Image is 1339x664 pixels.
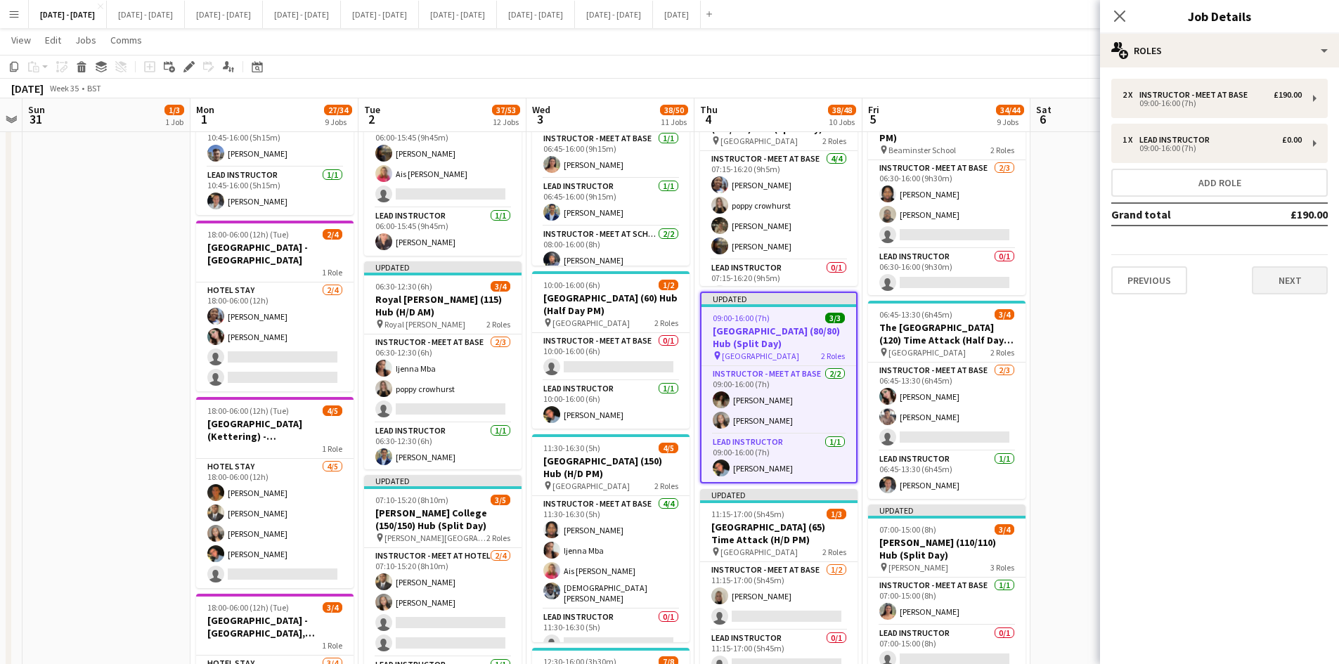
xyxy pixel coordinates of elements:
[1034,111,1052,127] span: 6
[1123,145,1302,152] div: 09:00-16:00 (7h)
[196,241,354,266] h3: [GEOGRAPHIC_DATA] - [GEOGRAPHIC_DATA]
[39,31,67,49] a: Edit
[532,58,690,266] app-job-card: Updated06:45-16:00 (9h15m)4/4[PERSON_NAME][GEOGRAPHIC_DATA] Girls (120/120) Hub (Split Day) [PERS...
[1123,100,1302,107] div: 09:00-16:00 (7h)
[1123,90,1139,100] div: 2 x
[829,117,855,127] div: 10 Jobs
[196,282,354,391] app-card-role: Hotel Stay2/418:00-06:00 (12h)[PERSON_NAME][PERSON_NAME]
[543,443,600,453] span: 11:30-16:30 (5h)
[532,609,690,657] app-card-role: Lead Instructor0/111:30-16:30 (5h)
[654,318,678,328] span: 2 Roles
[995,524,1014,535] span: 3/4
[700,521,858,546] h3: [GEOGRAPHIC_DATA] (65) Time Attack (H/D PM)
[196,103,214,116] span: Mon
[324,105,352,115] span: 27/34
[659,280,678,290] span: 1/2
[497,1,575,28] button: [DATE] - [DATE]
[868,249,1026,297] app-card-role: Lead Instructor0/106:30-16:00 (9h30m)
[532,131,690,178] app-card-role: Instructor - Meet at Base1/106:45-16:00 (9h15m)[PERSON_NAME]
[196,119,354,167] app-card-role: Instructor - Meet at Base1/110:45-16:00 (5h15m)[PERSON_NAME]
[341,1,419,28] button: [DATE] - [DATE]
[653,1,701,28] button: [DATE]
[105,31,148,49] a: Comms
[107,1,185,28] button: [DATE] - [DATE]
[532,292,690,317] h3: [GEOGRAPHIC_DATA] (60) Hub (Half Day PM)
[868,103,879,116] span: Fri
[661,117,687,127] div: 11 Jobs
[263,1,341,28] button: [DATE] - [DATE]
[654,481,678,491] span: 2 Roles
[323,229,342,240] span: 2/4
[700,489,858,500] div: Updated
[700,78,858,286] div: Updated07:15-16:20 (9h5m)4/5The Worthgate School (150/150) Hub (Split Day) [GEOGRAPHIC_DATA]2 Rol...
[530,111,550,127] span: 3
[28,103,45,116] span: Sun
[196,397,354,588] app-job-card: 18:00-06:00 (12h) (Tue)4/5[GEOGRAPHIC_DATA] (Kettering) - [PERSON_NAME][GEOGRAPHIC_DATA]1 RoleHot...
[375,495,448,505] span: 07:10-15:20 (8h10m)
[532,434,690,642] div: 11:30-16:30 (5h)4/5[GEOGRAPHIC_DATA] (150) Hub (H/D PM) [GEOGRAPHIC_DATA]2 RolesInstructor - Meet...
[165,117,183,127] div: 1 Job
[1100,34,1339,67] div: Roles
[196,221,354,391] app-job-card: 18:00-06:00 (12h) (Tue)2/4[GEOGRAPHIC_DATA] - [GEOGRAPHIC_DATA]1 RoleHotel Stay2/418:00-06:00 (12...
[868,578,1026,625] app-card-role: Instructor - Meet at Base1/107:00-15:00 (8h)[PERSON_NAME]
[486,319,510,330] span: 2 Roles
[701,325,856,350] h3: [GEOGRAPHIC_DATA] (80/80) Hub (Split Day)
[1111,169,1328,197] button: Add role
[868,363,1026,451] app-card-role: Instructor - Meet at Base2/306:45-13:30 (6h45m)[PERSON_NAME][PERSON_NAME]
[362,111,380,127] span: 2
[868,451,1026,499] app-card-role: Lead Instructor1/106:45-13:30 (6h45m)[PERSON_NAME]
[364,548,522,657] app-card-role: Instructor - Meet at Hotel2/407:10-15:20 (8h10m)[PERSON_NAME][PERSON_NAME]
[492,105,520,115] span: 37/53
[868,301,1026,499] div: 06:45-13:30 (6h45m)3/4The [GEOGRAPHIC_DATA] (120) Time Attack (Half Day AM) [GEOGRAPHIC_DATA]2 Ro...
[364,261,522,273] div: Updated
[700,292,858,483] app-job-card: Updated09:00-16:00 (7h)3/3[GEOGRAPHIC_DATA] (80/80) Hub (Split Day) [GEOGRAPHIC_DATA]2 RolesInstr...
[532,381,690,429] app-card-role: Lead Instructor1/110:00-16:00 (6h)[PERSON_NAME]
[888,145,956,155] span: Beaminster School
[828,105,856,115] span: 38/48
[532,226,690,294] app-card-role: Instructor - Meet at School2/208:00-16:00 (8h)[PERSON_NAME]
[1244,203,1328,226] td: £190.00
[364,334,522,423] app-card-role: Instructor - Meet at Base2/306:30-12:30 (6h)Ijenna Mbapoppy crowhurst
[532,333,690,381] app-card-role: Instructor - Meet at Base0/110:00-16:00 (6h)
[532,455,690,480] h3: [GEOGRAPHIC_DATA] (150) Hub (H/D PM)
[720,136,798,146] span: [GEOGRAPHIC_DATA]
[207,229,289,240] span: 18:00-06:00 (12h) (Tue)
[827,509,846,519] span: 1/3
[543,280,600,290] span: 10:00-16:00 (6h)
[700,151,858,260] app-card-role: Instructor - Meet at Base4/407:15-16:20 (9h5m)[PERSON_NAME]poppy crowhurst[PERSON_NAME][PERSON_NAME]
[722,351,799,361] span: [GEOGRAPHIC_DATA]
[532,103,550,116] span: Wed
[364,507,522,532] h3: [PERSON_NAME] College (150/150) Hub (Split Day)
[364,261,522,469] app-job-card: Updated06:30-12:30 (6h)3/4Royal [PERSON_NAME] (115) Hub (H/D AM) Royal [PERSON_NAME]2 RolesInstru...
[868,87,1026,295] div: Updated06:30-16:00 (9h30m)2/4Beaminster School (125) (H/D PM) Beaminster School2 RolesInstructor ...
[879,309,952,320] span: 06:45-13:30 (6h45m)
[322,443,342,454] span: 1 Role
[70,31,102,49] a: Jobs
[364,475,522,486] div: Updated
[701,293,856,304] div: Updated
[196,459,354,588] app-card-role: Hotel Stay4/518:00-06:00 (12h)[PERSON_NAME][PERSON_NAME][PERSON_NAME][PERSON_NAME]
[575,1,653,28] button: [DATE] - [DATE]
[711,509,784,519] span: 11:15-17:00 (5h45m)
[110,34,142,46] span: Comms
[364,58,522,256] app-job-card: 06:00-15:45 (9h45m)3/4[PERSON_NAME][GEOGRAPHIC_DATA][PERSON_NAME] (100) Time Attack [PERSON_NAME]...
[868,160,1026,249] app-card-role: Instructor - Meet at Base2/306:30-16:00 (9h30m)[PERSON_NAME][PERSON_NAME]
[11,34,31,46] span: View
[364,103,380,116] span: Tue
[323,405,342,416] span: 4/5
[46,83,82,93] span: Week 35
[868,321,1026,346] h3: The [GEOGRAPHIC_DATA] (120) Time Attack (Half Day AM)
[713,313,770,323] span: 09:00-16:00 (7h)
[196,614,354,639] h3: [GEOGRAPHIC_DATA] - [GEOGRAPHIC_DATA], [GEOGRAPHIC_DATA]
[888,562,948,573] span: [PERSON_NAME]
[660,105,688,115] span: 38/50
[207,405,289,416] span: 18:00-06:00 (12h) (Tue)
[990,347,1014,358] span: 2 Roles
[322,640,342,651] span: 1 Role
[990,145,1014,155] span: 2 Roles
[493,117,519,127] div: 12 Jobs
[11,82,44,96] div: [DATE]
[720,547,798,557] span: [GEOGRAPHIC_DATA]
